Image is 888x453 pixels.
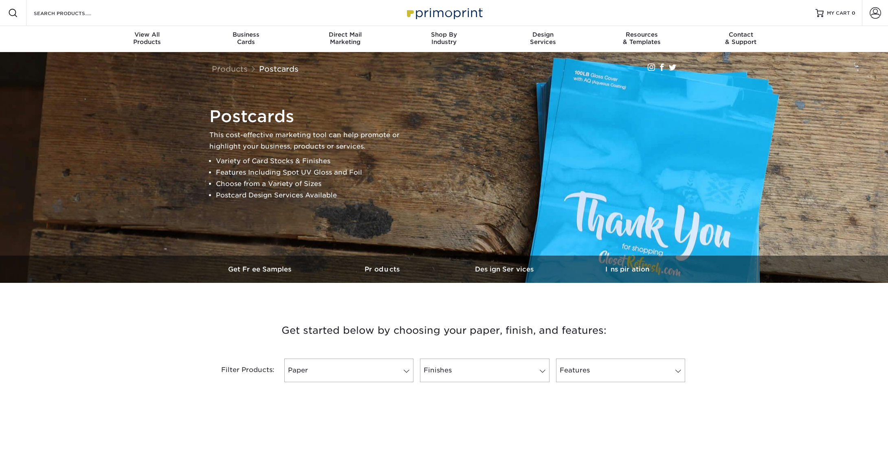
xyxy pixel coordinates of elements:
a: Products [212,64,248,73]
div: Products [98,31,197,46]
li: Features Including Spot UV Gloss and Foil [216,167,413,178]
a: Postcards [259,64,299,73]
input: SEARCH PRODUCTS..... [33,8,112,18]
h1: Postcards [209,107,413,126]
a: Design Services [444,256,566,283]
span: Contact [691,31,790,38]
a: BusinessCards [197,26,296,52]
a: DesignServices [493,26,592,52]
div: Industry [395,31,494,46]
h3: Products [322,265,444,273]
div: & Support [691,31,790,46]
span: Direct Mail [296,31,395,38]
h3: Get started below by choosing your paper, finish, and features: [206,312,682,349]
span: Shop By [395,31,494,38]
a: View AllProducts [98,26,197,52]
span: MY CART [827,10,850,17]
h3: Get Free Samples [200,265,322,273]
a: Get Free Samples [200,256,322,283]
h3: Design Services [444,265,566,273]
h3: Inspiration [566,265,688,273]
li: Variety of Card Stocks & Finishes [216,155,413,167]
p: This cost-effective marketing tool can help promote or highlight your business, products or servi... [209,129,413,152]
div: & Templates [592,31,691,46]
a: Contact& Support [691,26,790,52]
div: Filter Products: [200,359,281,382]
span: Resources [592,31,691,38]
span: View All [98,31,197,38]
a: Paper [284,359,413,382]
div: Cards [197,31,296,46]
img: Primoprint [403,4,485,22]
a: Shop ByIndustry [395,26,494,52]
span: Business [197,31,296,38]
div: Marketing [296,31,395,46]
a: Features [556,359,685,382]
a: Direct MailMarketing [296,26,395,52]
span: 0 [852,10,855,16]
a: Inspiration [566,256,688,283]
a: Finishes [420,359,549,382]
li: Postcard Design Services Available [216,190,413,201]
div: Services [493,31,592,46]
li: Choose from a Variety of Sizes [216,178,413,190]
span: Design [493,31,592,38]
a: Resources& Templates [592,26,691,52]
a: Products [322,256,444,283]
